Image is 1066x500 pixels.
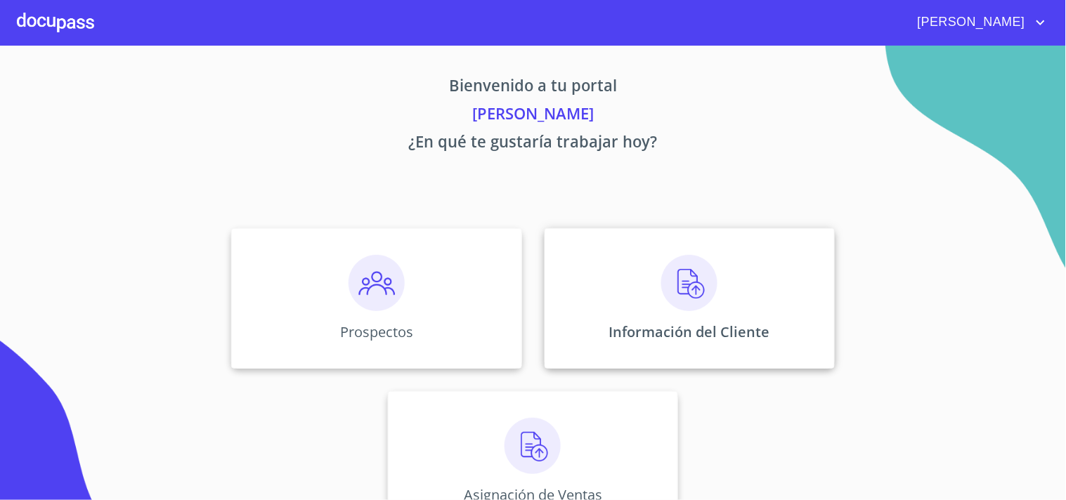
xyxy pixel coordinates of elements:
[349,255,405,311] img: prospectos.png
[100,102,966,130] p: [PERSON_NAME]
[907,11,1032,34] span: [PERSON_NAME]
[100,130,966,158] p: ¿En qué te gustaría trabajar hoy?
[505,418,561,474] img: carga.png
[609,322,770,341] p: Información del Cliente
[661,255,717,311] img: carga.png
[100,74,966,102] p: Bienvenido a tu portal
[340,322,413,341] p: Prospectos
[907,11,1049,34] button: account of current user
